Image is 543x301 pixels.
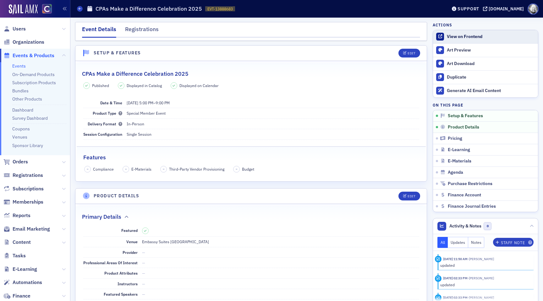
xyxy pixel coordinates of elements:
[127,83,162,88] span: Displayed in Catalog
[484,222,491,230] span: 0
[42,4,52,14] img: SailAMX
[104,292,138,297] span: Featured Speakers
[433,22,452,28] h4: Actions
[448,124,479,130] span: Product Details
[207,6,233,12] span: EVT-13888683
[125,167,127,171] span: –
[94,193,139,199] h4: Product Details
[104,271,138,276] span: Product Attributes
[3,199,43,205] a: Memberships
[13,226,50,233] span: Email Marketing
[12,72,55,77] a: On-Demand Products
[123,250,138,255] span: Provider
[13,212,30,219] span: Reports
[448,158,471,164] span: E-Materials
[13,158,28,165] span: Orders
[13,239,31,246] span: Content
[142,250,145,255] span: —
[127,100,138,105] span: [DATE]
[142,271,145,276] span: —
[3,279,42,286] a: Automations
[127,100,170,105] span: –
[13,252,26,259] span: Tasks
[447,74,535,80] div: Duplicate
[236,167,238,171] span: –
[12,134,27,140] a: Venues
[501,241,525,244] div: Staff Note
[94,50,141,56] h4: Setup & Features
[13,279,42,286] span: Automations
[433,30,538,43] a: View on Frontend
[142,281,145,286] span: —
[96,5,202,13] h1: CPAs Make a Difference Celebration 2025
[493,238,534,247] button: Staff Note
[448,147,470,153] span: E-Learning
[3,226,50,233] a: Email Marketing
[13,266,37,273] span: E-Learning
[435,256,442,262] div: Update
[443,295,468,300] time: 9/2/2025 02:33 PM
[179,83,219,88] span: Displayed on Calendar
[440,282,529,287] div: updated
[142,239,209,244] span: Embassy Suites [GEOGRAPHIC_DATA]
[433,102,538,108] h4: On this page
[448,204,496,209] span: Finance Journal Entries
[3,212,30,219] a: Reports
[118,281,138,286] span: Instructors
[3,266,37,273] a: E-Learning
[433,84,538,97] button: Generate AI Email Content
[125,25,159,37] div: Registrations
[93,166,114,172] span: Compliance
[9,4,38,14] img: SailAMX
[448,170,463,175] span: Agenda
[13,52,54,59] span: Events & Products
[447,61,535,67] div: Art Download
[458,6,479,12] div: Support
[126,239,138,244] span: Venue
[82,25,116,38] div: Event Details
[13,185,44,192] span: Subscriptions
[83,153,106,161] h2: Features
[242,166,254,172] span: Budget
[489,6,524,12] div: [DOMAIN_NAME]
[448,113,483,119] span: Setup & Features
[83,260,138,265] span: Professional Areas Of Interest
[121,228,138,233] span: Featured
[447,88,535,94] div: Generate AI Email Content
[127,121,144,126] span: In-Person
[433,70,538,84] button: Duplicate
[3,25,26,32] a: Users
[3,252,26,259] a: Tasks
[87,167,89,171] span: –
[433,57,538,70] a: Art Download
[12,107,33,113] a: Dashboard
[3,39,44,46] a: Organizations
[12,80,56,85] a: Subscription Products
[139,100,153,105] time: 5:00 PM
[82,70,189,78] h2: CPAs Make a Difference Celebration 2025
[3,293,30,299] a: Finance
[12,126,30,132] a: Coupons
[468,257,494,261] span: Aidan Sullivan
[3,158,28,165] a: Orders
[398,49,420,57] button: Edit
[13,172,43,179] span: Registrations
[83,132,122,137] span: Session Configuration
[483,7,526,11] button: [DOMAIN_NAME]
[92,83,109,88] span: Published
[13,293,30,299] span: Finance
[435,294,442,301] div: Update
[12,88,29,94] a: Bundles
[447,34,535,40] div: View on Frontend
[408,52,415,55] div: Edit
[127,111,166,116] span: Special Member Event
[3,185,44,192] a: Subscriptions
[448,136,462,141] span: Pricing
[447,47,535,53] div: Art Preview
[38,4,52,15] a: View Homepage
[440,262,529,268] div: updated
[448,192,481,198] span: Finance Account
[468,276,494,280] span: Tiffany Carson
[163,167,165,171] span: –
